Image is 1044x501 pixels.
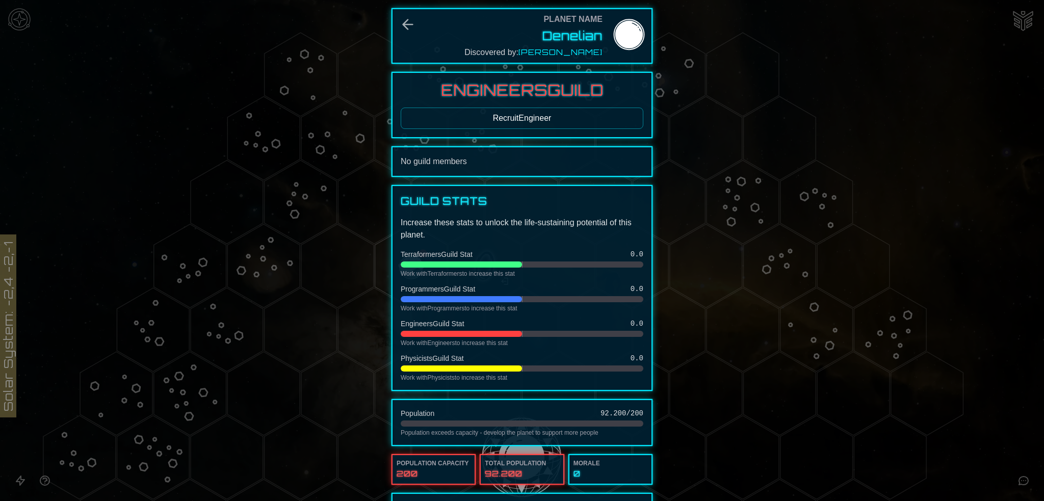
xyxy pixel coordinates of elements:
div: Morale [573,459,647,467]
span: Engineers Guild Stat [401,319,464,329]
p: Work with Programmers to increase this stat [401,304,643,312]
p: Work with Engineers to increase this stat [401,339,643,347]
span: Programmers Guild Stat [401,284,475,294]
p: Increase these stats to unlock the life-sustaining potential of this planet. [401,217,643,241]
span: Terraformers Guild Stat [401,249,473,259]
span: 92.200 / 200 [601,408,643,418]
p: Population exceeds capacity - develop the planet to support more people [401,429,643,437]
h3: Engineers Guild [401,81,643,99]
button: Denelian [542,28,603,44]
h3: Guild Stats [401,194,643,208]
div: Discovered by: [464,46,603,59]
span: 0.0 [631,284,643,294]
button: Back [400,16,416,33]
div: Population Capacity [397,459,471,467]
div: 200 [397,467,471,480]
span: Physicists Guild Stat [401,353,464,363]
span: [PERSON_NAME] [518,47,603,57]
div: 92.200 [485,467,559,480]
span: 0.0 [631,353,643,363]
span: 0.0 [631,249,643,259]
span: 0.0 [631,319,643,329]
p: Work with Physicists to increase this stat [401,374,643,382]
div: 0 [573,467,647,480]
div: Total Population [485,459,559,467]
div: No guild members [401,155,643,168]
div: Planet Name [543,13,603,25]
span: Population [401,408,434,418]
p: Work with Terraformers to increase this stat [401,270,643,278]
img: Planet Name Editor [611,18,647,55]
button: RecruitEngineer [401,108,643,129]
